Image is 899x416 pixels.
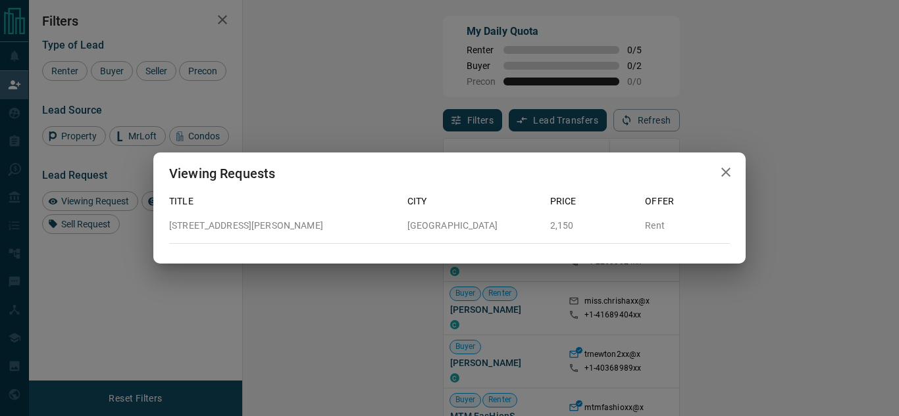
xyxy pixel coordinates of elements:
[153,152,291,195] h2: Viewing Requests
[169,195,397,208] p: Title
[645,195,730,208] p: Offer
[169,219,397,233] p: [STREET_ADDRESS][PERSON_NAME]
[550,219,635,233] p: 2,150
[407,195,540,208] p: City
[550,195,635,208] p: Price
[645,219,730,233] p: Rent
[407,219,540,233] p: [GEOGRAPHIC_DATA]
